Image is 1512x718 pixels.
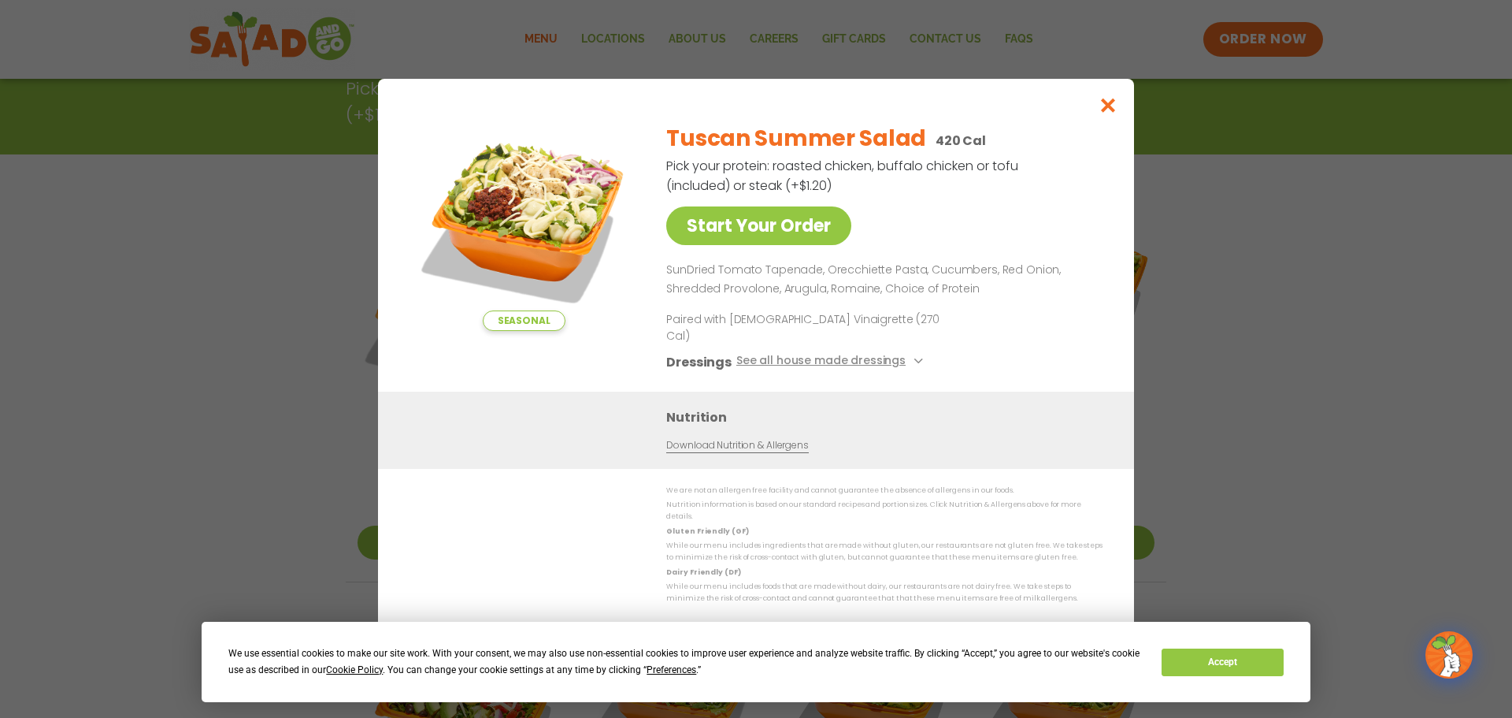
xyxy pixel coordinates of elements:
[666,499,1102,523] p: Nutrition information is based on our standard recipes and portion sizes. Click Nutrition & Aller...
[1083,79,1134,132] button: Close modal
[666,352,732,372] h3: Dressings
[413,110,634,331] img: Featured product photo for Tuscan Summer Salad
[666,567,740,577] strong: Dairy Friendly (DF)
[1162,649,1283,676] button: Accept
[666,122,926,155] h2: Tuscan Summer Salad
[736,352,928,372] button: See all house made dressings
[202,622,1310,702] div: Cookie Consent Prompt
[326,664,383,675] span: Cookie Policy
[647,664,696,675] span: Preferences
[483,311,565,331] span: Seasonal
[228,645,1143,679] div: We use essential cookies to make our site work. With your consent, we may also use non-essential ...
[666,485,1102,497] p: We are not an allergen free facility and cannot guarantee the absence of allergens in our foods.
[936,131,986,151] p: 420 Cal
[666,581,1102,605] p: While our menu includes foods that are made without dairy, our restaurants are not dairy free. We...
[666,261,1096,299] p: SunDried Tomato Tapenade, Orecchiette Pasta, Cucumbers, Red Onion, Shredded Provolone, Arugula, R...
[666,156,1021,195] p: Pick your protein: roasted chicken, buffalo chicken or tofu (included) or steak (+$1.20)
[666,407,1110,427] h3: Nutrition
[666,206,851,245] a: Start Your Order
[1427,633,1471,677] img: wpChatIcon
[666,311,958,344] p: Paired with [DEMOGRAPHIC_DATA] Vinaigrette (270 Cal)
[666,540,1102,564] p: While our menu includes ingredients that are made without gluten, our restaurants are not gluten ...
[666,438,808,453] a: Download Nutrition & Allergens
[666,526,748,536] strong: Gluten Friendly (GF)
